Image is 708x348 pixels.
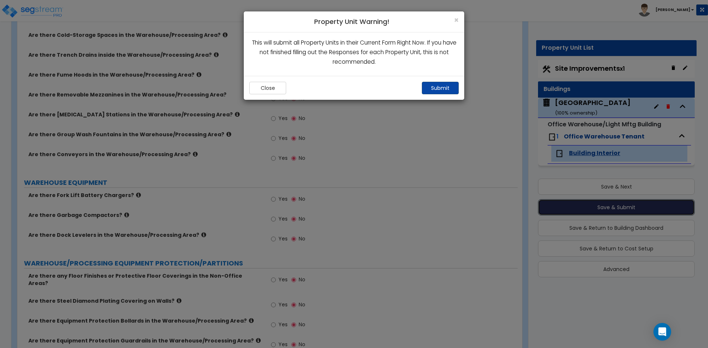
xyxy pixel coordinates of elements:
button: Close [249,82,286,94]
span: × [454,15,459,25]
p: This will submit all Property Units in their Current Form Right Now. If you have not finished fil... [249,38,459,67]
button: Close [454,16,459,24]
h4: Property Unit Warning! [249,17,459,27]
div: Open Intercom Messenger [653,323,671,341]
button: Submit [422,82,459,94]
